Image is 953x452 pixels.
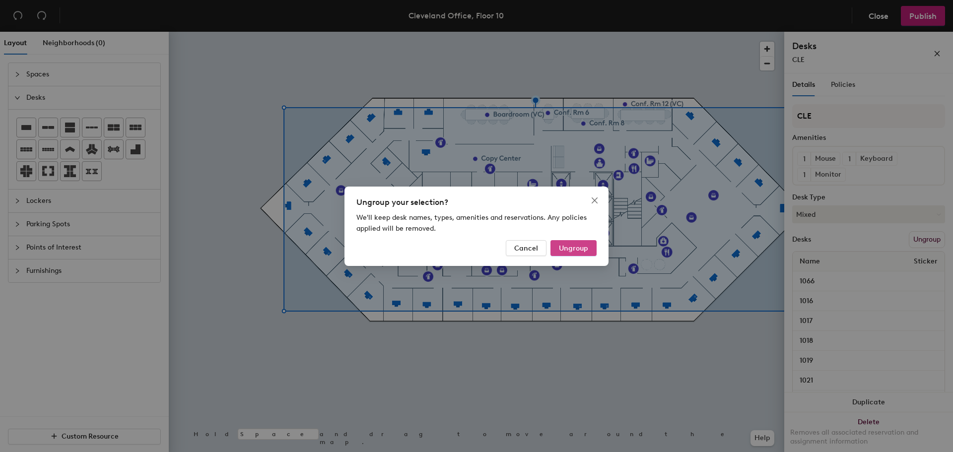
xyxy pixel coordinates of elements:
button: Ungroup [550,240,597,256]
span: Cancel [514,244,538,252]
button: Close [587,193,603,208]
span: Ungroup [559,244,588,252]
div: Ungroup your selection? [356,196,597,208]
span: Close [587,196,603,204]
button: Cancel [506,240,546,256]
span: We'll keep desk names, types, amenities and reservations. Any policies applied will be removed. [356,213,587,233]
span: close [591,196,599,204]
